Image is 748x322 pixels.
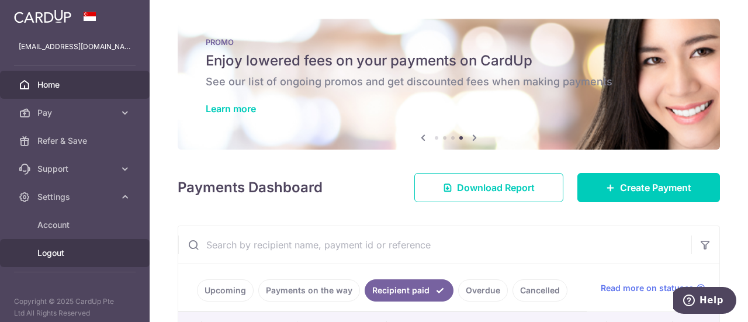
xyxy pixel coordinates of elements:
[178,226,691,264] input: Search by recipient name, payment id or reference
[37,135,115,147] span: Refer & Save
[19,41,131,53] p: [EMAIL_ADDRESS][DOMAIN_NAME]
[458,279,508,302] a: Overdue
[601,282,705,294] a: Read more on statuses
[206,51,692,70] h5: Enjoy lowered fees on your payments on CardUp
[457,181,535,195] span: Download Report
[258,279,360,302] a: Payments on the way
[620,181,691,195] span: Create Payment
[601,282,694,294] span: Read more on statuses
[37,79,115,91] span: Home
[197,279,254,302] a: Upcoming
[37,247,115,259] span: Logout
[512,279,567,302] a: Cancelled
[577,173,720,202] a: Create Payment
[37,163,115,175] span: Support
[206,37,692,47] p: PROMO
[365,279,453,302] a: Recipient paid
[206,103,256,115] a: Learn more
[14,9,71,23] img: CardUp
[206,75,692,89] h6: See our list of ongoing promos and get discounted fees when making payments
[178,19,720,150] img: Latest Promos banner
[37,107,115,119] span: Pay
[178,177,323,198] h4: Payments Dashboard
[414,173,563,202] a: Download Report
[37,191,115,203] span: Settings
[673,287,736,316] iframe: Opens a widget where you can find more information
[37,219,115,231] span: Account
